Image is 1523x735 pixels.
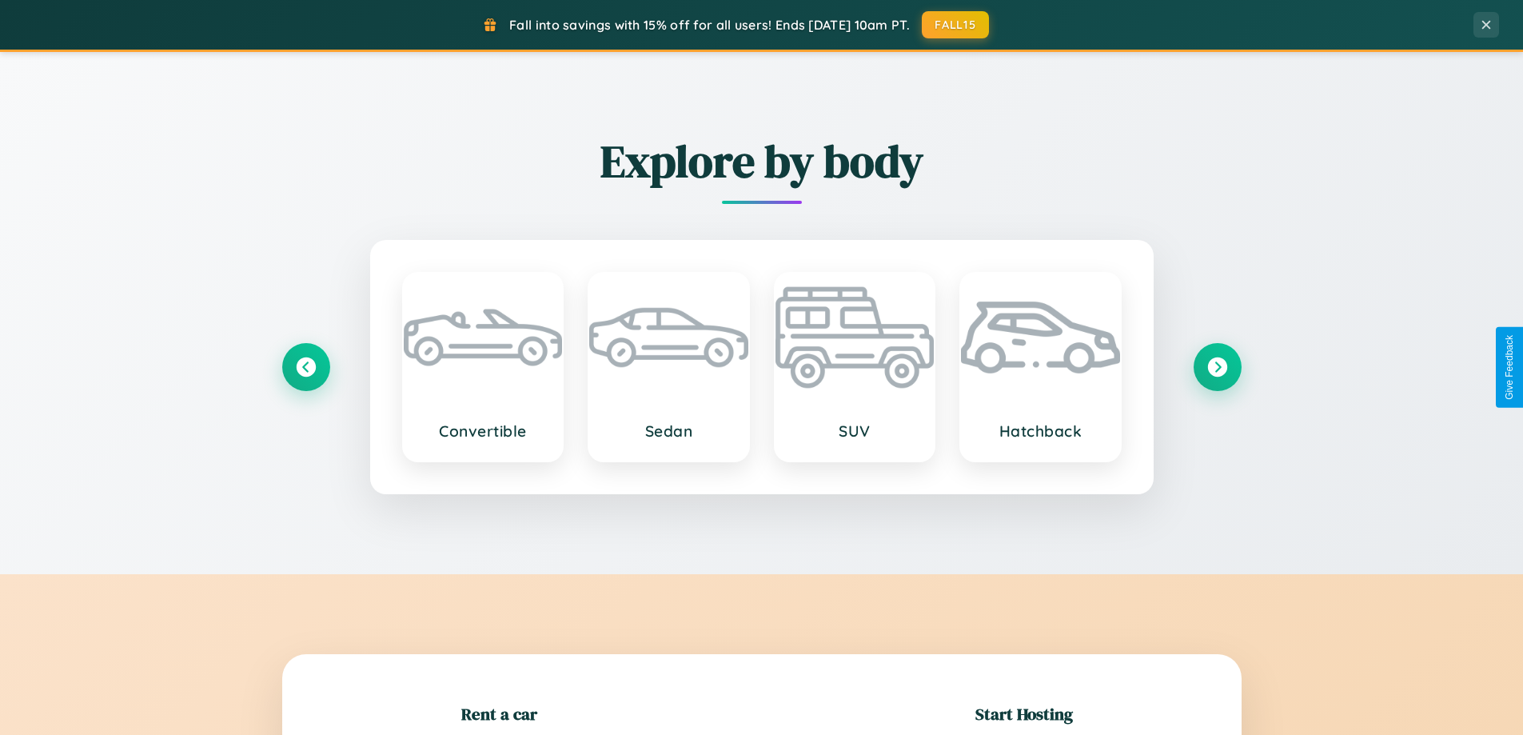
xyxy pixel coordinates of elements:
[282,130,1242,192] h2: Explore by body
[977,421,1104,441] h3: Hatchback
[605,421,732,441] h3: Sedan
[922,11,989,38] button: FALL15
[975,702,1073,725] h2: Start Hosting
[461,702,537,725] h2: Rent a car
[420,421,547,441] h3: Convertible
[509,17,910,33] span: Fall into savings with 15% off for all users! Ends [DATE] 10am PT.
[1504,335,1515,400] div: Give Feedback
[791,421,919,441] h3: SUV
